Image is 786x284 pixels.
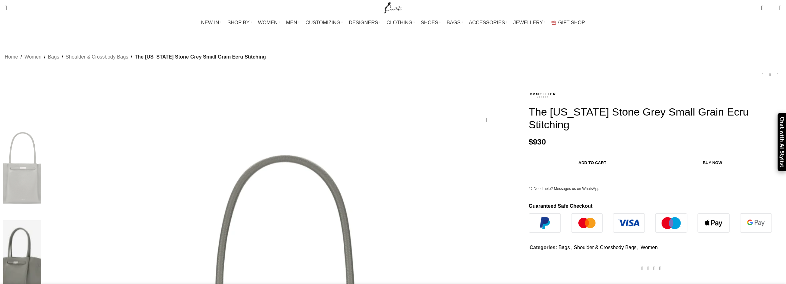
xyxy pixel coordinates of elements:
[2,17,784,29] div: Main navigation
[529,187,599,192] a: Need help? Messages us on WhatsApp
[258,17,280,29] a: WOMEN
[656,156,769,169] button: Buy now
[3,127,41,217] img: The New York Stone Grey Small Grain Ecru Stitching
[558,20,585,26] span: GIFT SHOP
[65,53,128,61] a: Shoulder & Crossbody Bags
[349,17,380,29] a: DESIGNERS
[639,264,645,273] a: Facebook social link
[421,20,438,26] span: SHOES
[447,20,460,26] span: BAGS
[469,20,505,26] span: ACCESSORIES
[349,20,378,26] span: DESIGNERS
[641,245,658,250] a: Women
[657,264,663,273] a: WhatsApp social link
[529,138,533,146] span: $
[529,106,781,131] h1: The [US_STATE] Stone Grey Small Grain Ecru Stitching
[762,3,766,8] span: 0
[421,17,440,29] a: SHOES
[774,71,781,78] a: Next product
[469,17,507,29] a: ACCESSORIES
[201,20,219,26] span: NEW IN
[24,53,41,61] a: Women
[201,17,221,29] a: NEW IN
[386,20,412,26] span: CLOTHING
[447,17,463,29] a: BAGS
[758,2,766,14] a: 0
[769,6,774,11] span: 0
[529,213,772,233] img: guaranteed-safe-checkout-bordered.j
[513,17,545,29] a: JEWELLERY
[551,21,556,25] img: GiftBag
[530,245,557,250] span: Categories:
[529,138,546,146] bdi: 930
[532,156,653,169] button: Add to cart
[306,20,341,26] span: CUSTOMIZING
[759,71,766,78] a: Previous product
[558,245,570,250] a: Bags
[227,17,252,29] a: SHOP BY
[258,20,278,26] span: WOMEN
[574,245,637,250] a: Shoulder & Crossbody Bags
[2,2,10,14] a: Search
[645,264,651,273] a: X social link
[306,17,343,29] a: CUSTOMIZING
[286,20,297,26] span: MEN
[651,264,657,273] a: Pinterest social link
[286,17,299,29] a: MEN
[637,244,638,252] span: ,
[386,17,415,29] a: CLOTHING
[529,203,593,209] strong: Guaranteed Safe Checkout
[5,53,266,61] nav: Breadcrumb
[5,53,18,61] a: Home
[570,244,572,252] span: ,
[383,5,404,10] a: Site logo
[48,53,59,61] a: Bags
[551,17,585,29] a: GIFT SHOP
[135,53,266,61] span: The [US_STATE] Stone Grey Small Grain Ecru Stitching
[227,20,250,26] span: SHOP BY
[513,20,543,26] span: JEWELLERY
[768,2,774,14] div: My Wishlist
[529,88,557,102] img: Demellier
